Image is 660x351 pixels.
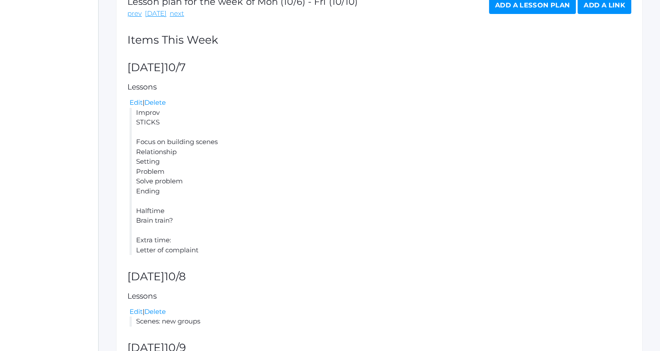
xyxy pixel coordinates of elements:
[127,9,142,19] a: prev
[130,98,143,107] a: Edit
[127,292,631,300] h5: Lessons
[127,83,631,91] h5: Lessons
[144,98,166,107] a: Delete
[144,307,166,316] a: Delete
[127,62,631,74] h2: [DATE]
[170,9,184,19] a: next
[164,61,186,74] span: 10/7
[145,9,167,19] a: [DATE]
[164,270,186,283] span: 10/8
[127,271,631,283] h2: [DATE]
[130,108,631,255] li: Improv STICKS Focus on building scenes Relationship Setting Problem Solve problem Ending Halftime...
[130,317,631,327] li: Scenes: new groups
[130,307,143,316] a: Edit
[130,98,631,108] div: |
[127,34,631,46] h2: Items This Week
[130,307,631,317] div: |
